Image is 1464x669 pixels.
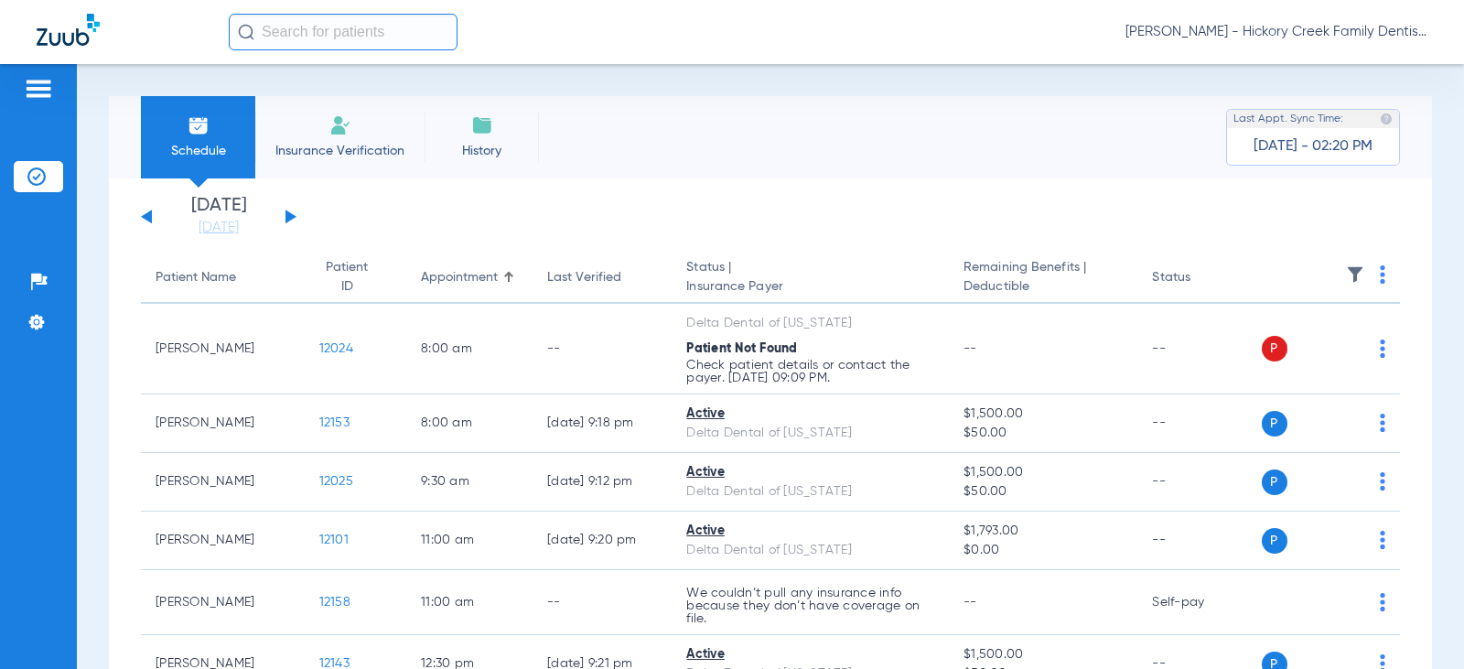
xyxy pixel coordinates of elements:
img: Zuub Logo [37,14,100,46]
th: Remaining Benefits | [949,253,1137,304]
span: Last Appt. Sync Time: [1233,110,1343,128]
span: 12025 [319,475,353,488]
span: $0.00 [963,541,1123,560]
th: Status | [672,253,949,304]
td: [DATE] 9:18 PM [533,394,672,453]
td: [PERSON_NAME] [141,394,305,453]
span: 12101 [319,534,349,546]
div: Patient Name [156,268,236,287]
a: [DATE] [164,219,274,237]
div: Delta Dental of [US_STATE] [686,314,934,333]
td: [PERSON_NAME] [141,304,305,394]
img: last sync help info [1380,113,1393,125]
div: Delta Dental of [US_STATE] [686,424,934,443]
li: [DATE] [164,197,274,237]
span: Insurance Verification [269,142,411,160]
span: 12024 [319,342,353,355]
td: [DATE] 9:12 PM [533,453,672,512]
img: filter.svg [1346,265,1364,284]
span: $1,500.00 [963,463,1123,482]
td: [PERSON_NAME] [141,453,305,512]
span: 12153 [319,416,350,429]
img: Schedule [188,114,210,136]
span: $1,793.00 [963,522,1123,541]
div: Patient Name [156,268,290,287]
span: $1,500.00 [963,645,1123,664]
div: Active [686,522,934,541]
div: Patient ID [319,258,375,297]
img: group-dot-blue.svg [1380,340,1385,358]
img: group-dot-blue.svg [1380,531,1385,549]
td: -- [533,570,672,635]
p: We couldn’t pull any insurance info because they don’t have coverage on file. [686,587,934,625]
span: 12158 [319,596,350,609]
div: Patient ID [319,258,392,297]
span: $50.00 [963,482,1123,502]
span: $50.00 [963,424,1123,443]
p: Check patient details or contact the payer. [DATE] 09:09 PM. [686,359,934,384]
td: -- [1137,304,1261,394]
img: hamburger-icon [24,78,53,100]
div: Active [686,463,934,482]
td: 8:00 AM [406,304,533,394]
div: Appointment [421,268,498,287]
span: -- [963,596,977,609]
span: Insurance Payer [686,277,934,297]
td: 11:00 AM [406,570,533,635]
span: Schedule [155,142,242,160]
div: Active [686,405,934,424]
div: Active [686,645,934,664]
input: Search for patients [229,14,457,50]
div: Delta Dental of [US_STATE] [686,482,934,502]
span: Deductible [963,277,1123,297]
div: Delta Dental of [US_STATE] [686,541,934,560]
span: History [438,142,525,160]
td: -- [1137,512,1261,570]
img: group-dot-blue.svg [1380,593,1385,611]
td: [DATE] 9:20 PM [533,512,672,570]
span: Patient Not Found [686,342,797,355]
img: group-dot-blue.svg [1380,414,1385,432]
div: Last Verified [547,268,621,287]
td: [PERSON_NAME] [141,512,305,570]
td: Self-pay [1137,570,1261,635]
td: -- [1137,453,1261,512]
span: P [1262,528,1287,554]
span: -- [963,342,977,355]
td: 8:00 AM [406,394,533,453]
img: group-dot-blue.svg [1380,472,1385,491]
td: -- [1137,394,1261,453]
span: [PERSON_NAME] - Hickory Creek Family Dentistry [1125,23,1427,41]
div: Last Verified [547,268,657,287]
img: History [471,114,493,136]
span: [DATE] - 02:20 PM [1254,137,1372,156]
span: P [1262,469,1287,495]
td: [PERSON_NAME] [141,570,305,635]
img: Search Icon [238,24,254,40]
td: 9:30 AM [406,453,533,512]
span: P [1262,336,1287,361]
span: $1,500.00 [963,405,1123,424]
div: Appointment [421,268,518,287]
td: 11:00 AM [406,512,533,570]
td: -- [533,304,672,394]
img: Manual Insurance Verification [329,114,351,136]
th: Status [1137,253,1261,304]
span: P [1262,411,1287,437]
img: group-dot-blue.svg [1380,265,1385,284]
